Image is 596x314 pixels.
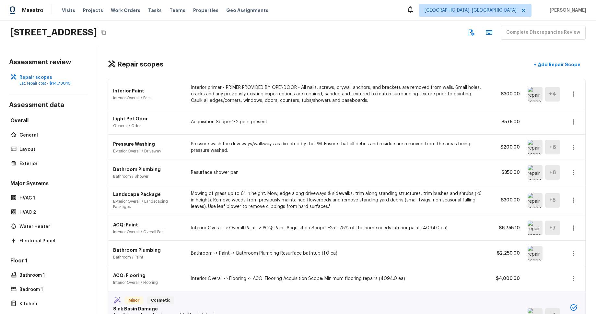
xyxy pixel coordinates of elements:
[148,297,173,304] span: Cosmetic
[19,161,84,167] p: Exterior
[528,140,543,154] img: repair scope asset
[191,190,483,210] p: Mowing of grass up to 6" in height. Mow, edge along driveways & sidewalks, trim along standing st...
[19,132,84,139] p: General
[19,209,84,216] p: HVAC 2
[191,275,483,282] p: Interior Overall -> Flooring -> ACQ: Flooring Acquisition Scope: Minimum flooring repairs (4094.0...
[83,7,103,14] span: Projects
[491,91,520,97] p: $300.00
[9,101,88,111] h4: Assessment data
[191,169,483,176] p: Resurface shower pan
[113,280,183,285] p: Interior Overall / Flooring
[537,61,580,68] p: Add Repair Scope
[491,169,520,176] p: $350.00
[491,197,520,203] p: $300.00
[50,81,71,85] span: $14,730.10
[99,28,108,37] button: Copy Address
[9,257,88,266] h5: Floor 1
[19,81,84,86] p: Est. repair cost -
[528,165,543,180] img: repair scope asset
[113,123,183,128] p: General / Odor
[528,221,543,235] img: repair scope asset
[19,74,84,81] p: Repair scopes
[191,141,483,154] p: Pressure wash the driveways/walkways as directed by the PM. Ensure that all debris and residue ar...
[22,7,43,14] span: Maestro
[113,88,183,94] p: Interior Paint
[113,229,183,235] p: Interior Overall / Overall Paint
[549,169,556,176] h5: + 8
[491,250,520,257] p: $2,250.00
[191,225,483,231] p: Interior Overall -> Overall Paint -> ACQ: Paint Acquisition Scope: ~25 - 75% of the home needs in...
[9,180,88,188] h5: Major Systems
[113,166,183,173] p: Bathroom Plumbing
[111,7,140,14] span: Work Orders
[528,193,543,208] img: repair scope asset
[19,301,84,307] p: Kitchen
[9,58,88,66] h4: Assessment review
[529,58,586,71] button: +Add Repair Scope
[19,146,84,153] p: Layout
[491,119,520,125] p: $575.00
[549,91,556,98] h5: + 4
[113,95,183,101] p: Interior Overall / Paint
[19,223,84,230] p: Water Heater
[191,250,483,257] p: Bathroom -> Paint -> Bathroom Plumbing Resurface bathtub (1.0 ea)
[113,149,183,154] p: Exterior Overall / Driveway
[425,7,517,14] span: [GEOGRAPHIC_DATA], [GEOGRAPHIC_DATA]
[549,224,556,232] h5: + 7
[113,222,183,228] p: ACQ: Paint
[19,272,84,279] p: Bathroom 1
[528,87,543,102] img: repair scope asset
[113,115,183,122] p: Light Pet Odor
[549,197,556,204] h5: + 5
[9,117,88,126] h5: Overall
[547,7,586,14] span: [PERSON_NAME]
[113,255,183,260] p: Bathroom / Paint
[148,8,162,13] span: Tasks
[491,144,520,151] p: $200.00
[169,7,185,14] span: Teams
[19,238,84,244] p: Electrical Panel
[113,191,183,198] p: Landscape Package
[113,174,183,179] p: Bathroom / Shower
[126,297,142,304] span: Minor
[191,84,483,104] p: Interior primer - PRIMER PROVIDED BY OPENDOOR - All nails, screws, drywall anchors, and brackets ...
[193,7,218,14] span: Properties
[491,225,520,231] p: $6,755.10
[117,60,163,69] h4: Repair scopes
[19,286,84,293] p: Bedroom 1
[113,199,183,209] p: Exterior Overall / Landscaping Packages
[62,7,75,14] span: Visits
[113,247,183,253] p: Bathroom Plumbing
[191,119,483,125] p: Acquisition Scope: 1-2 pets present
[19,195,84,201] p: HVAC 1
[549,144,556,151] h5: + 6
[113,306,491,312] p: Sink Basin Damage
[226,7,268,14] span: Geo Assignments
[528,246,543,260] img: repair scope asset
[113,272,183,279] p: ACQ: Flooring
[113,141,183,147] p: Pressure Washing
[10,27,97,38] h2: [STREET_ADDRESS]
[491,275,520,282] p: $4,000.00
